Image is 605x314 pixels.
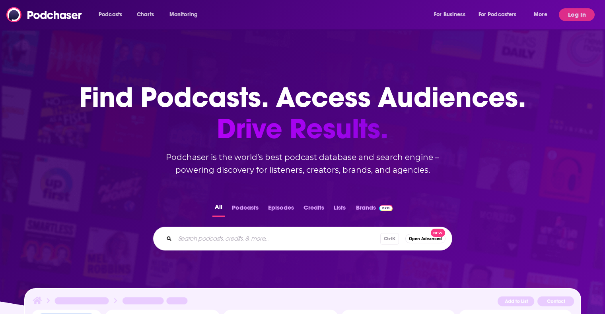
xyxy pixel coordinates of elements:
[266,202,296,217] button: Episodes
[301,202,327,217] button: Credits
[144,151,462,176] h2: Podchaser is the world’s best podcast database and search engine – powering discovery for listene...
[528,8,557,21] button: open menu
[380,233,399,245] span: Ctrl K
[230,202,261,217] button: Podcasts
[164,8,208,21] button: open menu
[31,295,574,309] img: Podcast Insights Header
[431,229,445,237] span: New
[79,113,526,144] span: Drive Results.
[409,237,442,241] span: Open Advanced
[79,82,526,144] h1: Find Podcasts. Access Audiences.
[534,9,547,20] span: More
[6,7,83,22] img: Podchaser - Follow, Share and Rate Podcasts
[559,8,595,21] button: Log In
[212,202,225,217] button: All
[93,8,132,21] button: open menu
[331,202,348,217] button: Lists
[473,8,528,21] button: open menu
[405,234,445,243] button: Open AdvancedNew
[137,9,154,20] span: Charts
[175,232,380,245] input: Search podcasts, credits, & more...
[379,205,393,211] img: Podchaser Pro
[434,9,465,20] span: For Business
[356,202,393,217] a: BrandsPodchaser Pro
[99,9,122,20] span: Podcasts
[169,9,198,20] span: Monitoring
[153,227,452,250] div: Search podcasts, credits, & more...
[479,9,517,20] span: For Podcasters
[132,8,159,21] a: Charts
[428,8,475,21] button: open menu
